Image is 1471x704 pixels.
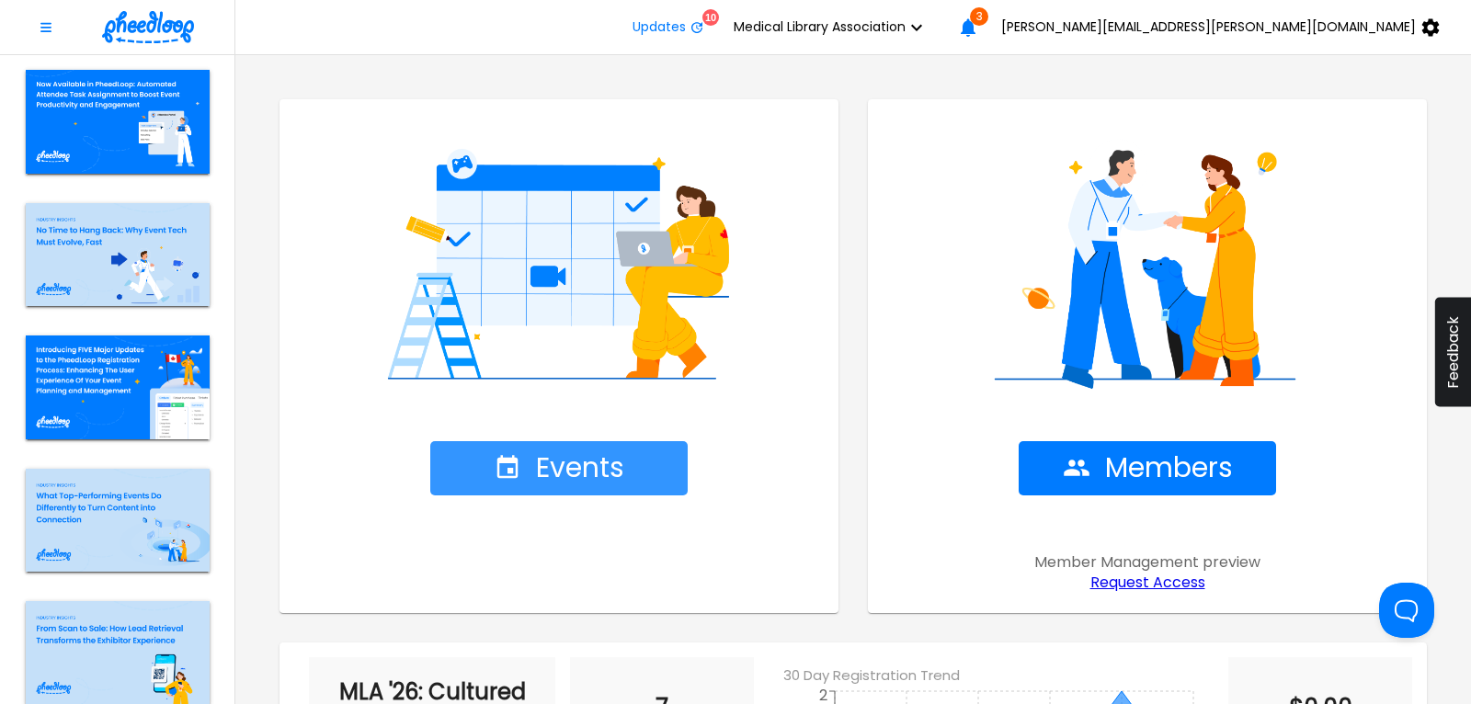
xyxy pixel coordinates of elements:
span: Events [494,452,624,484]
img: logo [102,11,194,43]
span: Feedback [1444,316,1462,389]
span: Members [1063,452,1233,484]
img: blogimage [26,203,210,307]
span: 3 [970,7,988,26]
button: 3 [950,9,986,46]
button: Updates10 [618,9,719,46]
span: Updates [633,19,686,34]
img: Home Members [890,121,1405,397]
span: Member Management preview [1034,554,1260,571]
div: 10 [702,9,719,26]
span: Medical Library Association [734,19,906,34]
button: Members [1019,441,1276,495]
button: Medical Library Association [719,9,950,46]
iframe: Toggle Customer Support [1379,583,1434,638]
a: Request Access [1090,574,1205,591]
img: blogimage [26,469,210,573]
button: Events [430,441,688,495]
span: [PERSON_NAME][EMAIL_ADDRESS][PERSON_NAME][DOMAIN_NAME] [1001,19,1416,34]
img: blogimage [26,335,210,439]
img: blogimage [26,70,210,174]
h6: 30 Day Registration Trend [783,664,1243,687]
img: Home Events [302,121,816,397]
button: [PERSON_NAME][EMAIL_ADDRESS][PERSON_NAME][DOMAIN_NAME] [986,9,1464,46]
